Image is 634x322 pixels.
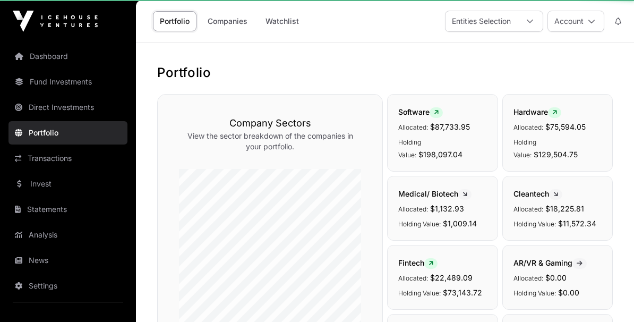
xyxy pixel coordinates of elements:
span: Allocated: [513,205,543,213]
div: Entities Selection [445,11,517,31]
span: $22,489.09 [430,273,473,282]
span: Allocated: [398,123,428,131]
span: $18,225.81 [545,204,584,213]
span: $0.00 [545,273,567,282]
a: Invest [8,172,127,196]
a: Dashboard [8,45,127,68]
span: Allocated: [398,274,428,282]
span: $198,097.04 [418,150,462,159]
span: $1,132.93 [430,204,464,213]
a: Settings [8,274,127,298]
span: Holding Value: [513,138,536,159]
span: Cleantech [513,189,562,198]
span: $75,594.05 [545,122,586,131]
span: $129,504.75 [534,150,578,159]
a: Transactions [8,147,127,170]
span: Allocated: [398,205,428,213]
a: Watchlist [259,11,306,31]
h1: Portfolio [157,64,613,81]
a: Companies [201,11,254,31]
span: Hardware [513,107,561,116]
span: Holding Value: [513,220,556,228]
span: Software [398,107,443,116]
a: Portfolio [153,11,196,31]
a: News [8,249,127,272]
a: Portfolio [8,121,127,145]
span: Allocated: [513,274,543,282]
iframe: Chat Widget [581,271,634,322]
span: AR/VR & Gaming [513,258,587,267]
button: Account [547,11,604,32]
a: Fund Investments [8,70,127,94]
p: View the sector breakdown of the companies in your portfolio. [179,131,361,152]
img: Icehouse Ventures Logo [13,11,98,32]
span: Allocated: [513,123,543,131]
h3: Company Sectors [179,116,361,131]
span: $87,733.95 [430,122,470,131]
span: $0.00 [558,288,579,297]
span: Medical/ Biotech [398,189,472,198]
a: Analysis [8,223,127,247]
span: Holding Value: [398,289,441,297]
span: Holding Value: [398,220,441,228]
span: $1,009.14 [443,219,477,228]
span: $73,143.72 [443,288,482,297]
a: Direct Investments [8,96,127,119]
span: Holding Value: [513,289,556,297]
span: $11,572.34 [558,219,596,228]
span: Holding Value: [398,138,421,159]
a: Statements [8,198,127,221]
span: Fintech [398,258,438,267]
